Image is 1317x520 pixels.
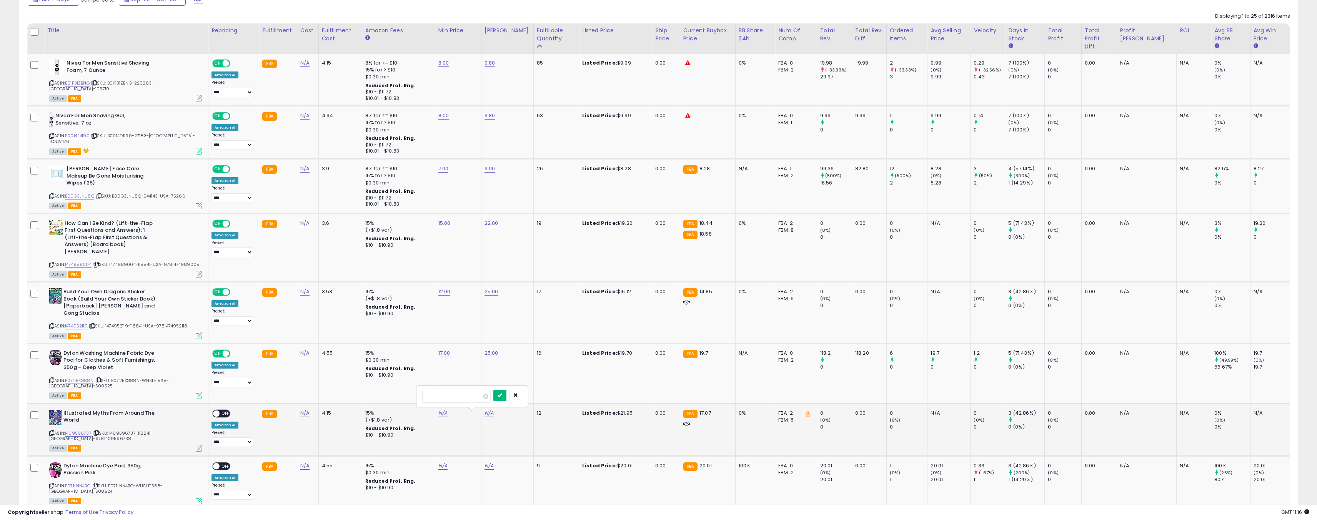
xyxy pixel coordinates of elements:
[300,409,310,417] a: N/A
[49,220,202,277] div: ASIN:
[49,165,65,181] img: 31P4uHva6DL._SL40_.jpg
[49,80,154,91] span: | SKU: B01F31ZBNG-229263-[GEOGRAPHIC_DATA]-105719
[699,288,712,295] span: 14.85
[1214,67,1225,73] small: (0%)
[1120,112,1170,119] div: N/A
[365,142,429,148] div: $10 - $11.72
[820,234,852,241] div: 0
[655,165,674,172] div: 0.00
[229,113,241,120] span: OFF
[95,193,185,199] span: | SKU: B00G3JNU8Q-944143-USA-75266
[890,165,927,172] div: 12
[485,165,495,173] a: 9.00
[211,124,238,131] div: Amazon AI
[438,165,449,173] a: 7.00
[55,112,149,128] b: Nivea For Men Shaving Gel, Sensitive, 7 oz
[1254,288,1284,295] div: N/A
[1214,112,1250,119] div: 0%
[49,95,67,102] span: All listings currently available for purchase on Amazon
[979,173,992,179] small: (50%)
[438,112,449,120] a: 8.00
[438,27,478,35] div: Min Price
[365,119,429,126] div: 15% for > $10
[365,66,429,73] div: 15% for > $10
[820,60,852,66] div: 19.98
[820,220,852,227] div: 0
[655,112,674,119] div: 0.00
[66,508,98,516] a: Terms of Use
[582,60,646,66] div: $9.99
[65,80,90,86] a: B01F31ZBNG
[65,323,88,329] a: 1474952119
[1180,112,1205,119] div: N/A
[582,27,649,35] div: Listed Price
[1214,288,1250,295] div: 0%
[1008,60,1044,66] div: 7 (100%)
[365,27,432,35] div: Amazon Fees
[655,288,674,295] div: 0.00
[1048,234,1081,241] div: 0
[974,126,1005,133] div: 0
[365,179,429,186] div: $0.30 min
[65,220,158,258] b: How Can I Be Kind? (Lift-the-Flap First Questions and Answers): 1 (Lift-the-Flap First Questions ...
[1214,43,1219,50] small: Avg BB Share.
[974,165,1005,172] div: 3
[931,165,970,172] div: 8.28
[438,219,451,227] a: 15.00
[1254,220,1290,227] div: 19.26
[1120,165,1170,172] div: N/A
[322,220,356,227] div: 3.6
[739,288,769,295] div: 0%
[438,349,450,357] a: 17.00
[365,60,429,66] div: 8% for <= $10
[211,71,238,78] div: Amazon AI
[1008,220,1044,227] div: 5 (71.43%)
[1048,165,1081,172] div: 0
[931,73,970,80] div: 9.99
[365,295,429,302] div: (+$1.8 var)
[365,95,429,102] div: $10.01 - $10.83
[1120,60,1170,66] div: N/A
[537,60,573,66] div: 85
[65,261,92,268] a: 1474989004
[262,112,276,121] small: FBA
[485,288,498,296] a: 25.00
[820,73,852,80] div: 29.97
[931,112,970,119] div: 9.99
[855,288,881,295] div: 0.00
[65,133,90,139] a: B0014E4I90
[300,27,315,35] div: Cost
[262,27,293,35] div: Fulfillment
[213,220,223,227] span: ON
[213,113,223,120] span: ON
[211,80,253,97] div: Preset:
[582,165,617,172] b: Listed Price:
[300,288,310,296] a: N/A
[1120,288,1170,295] div: N/A
[820,288,852,295] div: 0
[890,227,901,233] small: (0%)
[438,59,449,67] a: 8.00
[100,508,133,516] a: Privacy Policy
[485,112,495,120] a: 9.80
[1008,112,1044,119] div: 7 (100%)
[1008,43,1013,50] small: Days In Stock.
[778,66,811,73] div: FBM: 2
[1254,60,1284,66] div: N/A
[365,165,429,172] div: 8% for <= $10
[49,203,67,209] span: All listings currently available for purchase on Amazon
[778,165,811,172] div: FBA: 1
[485,27,530,35] div: [PERSON_NAME]
[1048,60,1081,66] div: 0
[485,409,494,417] a: N/A
[229,60,241,67] span: OFF
[974,27,1002,35] div: Velocity
[855,27,883,43] div: Total Rev. Diff.
[300,165,310,173] a: N/A
[213,289,223,296] span: ON
[974,288,1005,295] div: 0
[825,173,842,179] small: (500%)
[211,232,238,239] div: Amazon AI
[974,60,1005,66] div: 0.29
[931,67,941,73] small: (0%)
